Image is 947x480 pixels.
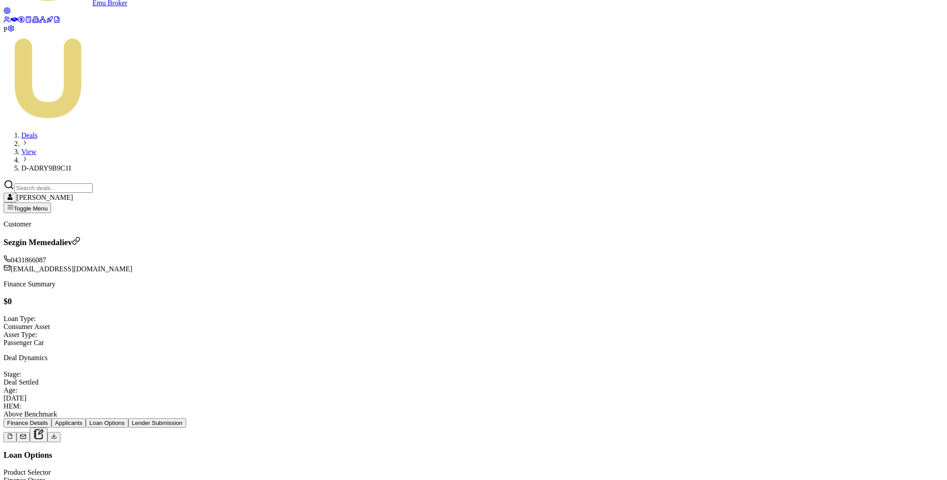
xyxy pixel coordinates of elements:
div: HEM: [4,402,943,410]
a: Lender Submission [128,419,186,426]
div: Deal Settled [4,378,943,386]
div: Above Benchmark [4,410,943,418]
nav: breadcrumb [4,131,943,172]
input: Search deals [14,183,93,193]
h3: Sezgin Memedaliev [4,237,943,247]
div: Stage: [4,370,943,378]
div: Asset Type : [4,331,943,339]
span: D-ADRY9B9C1I [21,164,71,172]
div: Consumer Asset [4,323,943,331]
a: Applicants [52,419,86,426]
button: Loan Options [86,418,128,428]
div: Loan Type: [4,315,943,323]
img: Emu Money [4,34,92,123]
button: Lender Submission [128,418,186,428]
div: Passenger Car [4,339,943,347]
div: [EMAIL_ADDRESS][DOMAIN_NAME] [4,264,943,273]
span: [PERSON_NAME] [16,194,73,201]
button: Applicants [52,418,86,428]
p: Customer [4,220,943,228]
div: [DATE] [4,394,943,402]
a: View [21,148,36,155]
button: Toggle Menu [4,202,51,213]
h3: $0 [4,297,943,306]
a: Deals [21,131,37,139]
div: Age: [4,386,943,394]
p: Deal Dynamics [4,354,943,362]
a: Finance Details [4,419,52,426]
h3: Loan Options [4,450,943,460]
span: Toggle Menu [14,205,48,212]
button: Finance Details [4,418,52,428]
p: Finance Summary [4,280,943,288]
span: P [4,26,8,33]
div: 0431866087 [4,255,943,264]
a: Loan Options [86,419,128,426]
div: Product Selector [4,468,943,476]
